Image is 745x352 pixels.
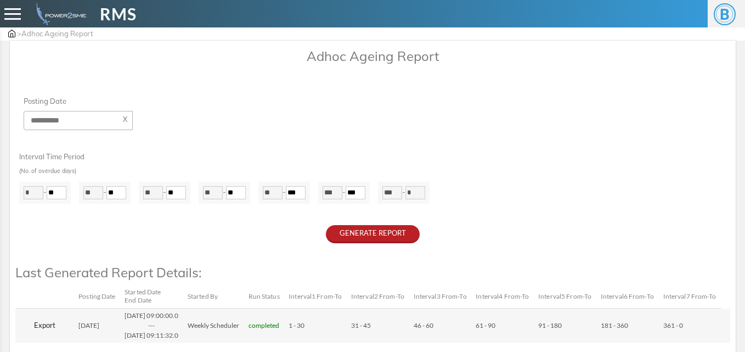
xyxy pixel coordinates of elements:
div: - [79,182,131,204]
div: - [258,182,310,204]
th: Interval2 From-To [347,284,409,308]
label: Interval Time Period [19,152,84,163]
span: Weekly Scheduler [188,321,239,329]
span: [DATE] [78,321,99,329]
div: - [139,182,190,204]
th: Started Date [120,284,183,308]
th: Started By [183,284,244,308]
div: - [318,182,370,204]
span: completed [249,321,279,329]
th: Posting Date [74,284,120,308]
small: (No. of overdue days) [19,167,76,175]
span: RMS [100,2,137,26]
span: 1 - 30 [289,321,304,329]
button: GENERATE REPORT [326,225,420,243]
p: Adhoc Ageing Report [15,46,730,66]
span: 46 - 60 [414,321,433,329]
label: Posting Date [19,96,78,107]
span: 31 - 45 [351,321,371,329]
img: admin [8,30,15,37]
span: [DATE] 09:00:00.0 [DATE] 09:11:32.0 [125,311,179,339]
div: End Date [125,297,179,304]
div: - [199,182,250,204]
th: Interval6 From-To [596,284,659,308]
button: Export [20,317,70,334]
div: - [378,182,430,204]
th: Interval5 From-To [534,284,596,308]
span: 361 - 0 [663,321,683,329]
th: Interval7 From-To [659,284,721,308]
span: 91 - 180 [538,321,562,329]
div: --- [125,321,179,331]
span: Last Generated Report Details: [15,264,202,281]
div: - [19,182,71,204]
th: Interval4 From-To [471,284,534,308]
span: B [714,3,736,25]
a: X [123,114,127,125]
span: Adhoc Ageing Report [21,29,93,38]
span: 61 - 90 [476,321,495,329]
th: Interval1 From-To [284,284,347,308]
span: 181 - 360 [601,321,628,329]
img: admin [32,3,86,25]
th: Interval3 From-To [409,284,472,308]
th: Run Status [244,284,285,308]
